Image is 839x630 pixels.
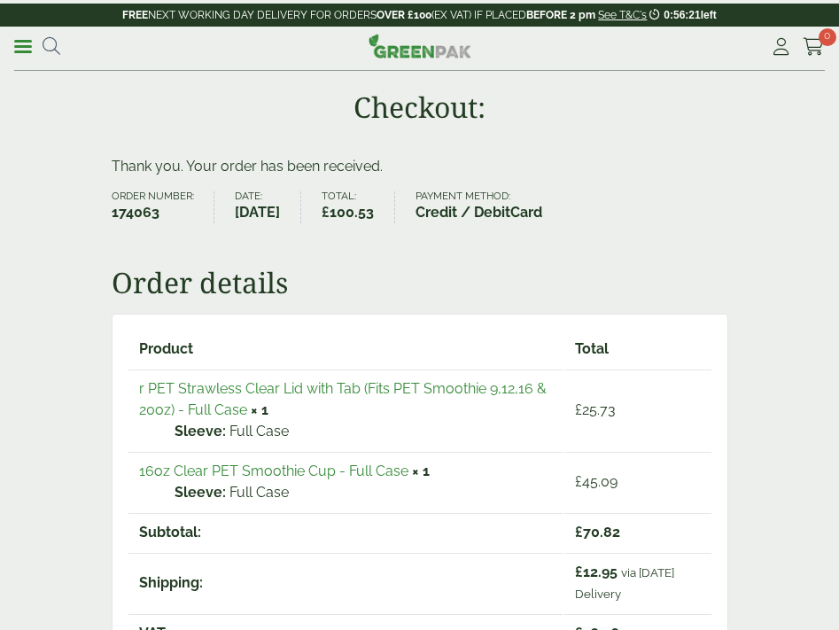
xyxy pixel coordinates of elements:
p: Thank you. Your order has been received. [112,156,728,177]
strong: × 1 [251,401,268,418]
span: £ [575,401,582,418]
a: 0 [803,34,825,60]
span: 12.95 [575,564,618,580]
a: r PET Strawless Clear Lid with Tab (Fits PET Smoothie 9,12,16 & 20oz) - Full Case [139,380,547,418]
span: £ [575,473,582,490]
span: £ [575,524,583,541]
strong: Sleeve: [175,482,226,503]
strong: BEFORE 2 pm [526,9,595,21]
strong: [DATE] [235,202,280,223]
li: Payment method: [416,191,563,222]
span: 0 [819,28,836,46]
strong: OVER £100 [377,9,431,21]
span: 70.82 [575,524,620,541]
th: Shipping: [128,553,563,612]
bdi: 100.53 [322,204,374,221]
li: Date: [235,191,301,222]
span: £ [575,564,583,580]
li: Total: [322,191,395,222]
span: left [701,9,717,21]
h2: Order details [112,266,728,299]
p: Full Case [175,421,552,442]
span: £ [322,204,330,221]
small: via [DATE] Delivery [575,565,674,601]
p: Full Case [175,482,552,503]
bdi: 45.09 [575,473,618,490]
strong: Credit / DebitCard [416,202,542,223]
bdi: 25.73 [575,401,616,418]
a: See T&C's [598,9,647,21]
strong: FREE [122,9,148,21]
strong: × 1 [412,463,430,479]
i: My Account [770,38,792,56]
a: 16oz Clear PET Smoothie Cup - Full Case [139,463,408,479]
th: Product [128,331,563,368]
h1: Checkout: [353,90,486,124]
li: Order number: [112,191,215,222]
span: 0:56:21 [664,9,700,21]
strong: Sleeve: [175,421,226,442]
img: GreenPak Supplies [369,34,471,58]
th: Subtotal: [128,513,563,551]
i: Cart [803,38,825,56]
th: Total [564,331,711,368]
strong: 174063 [112,202,194,223]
